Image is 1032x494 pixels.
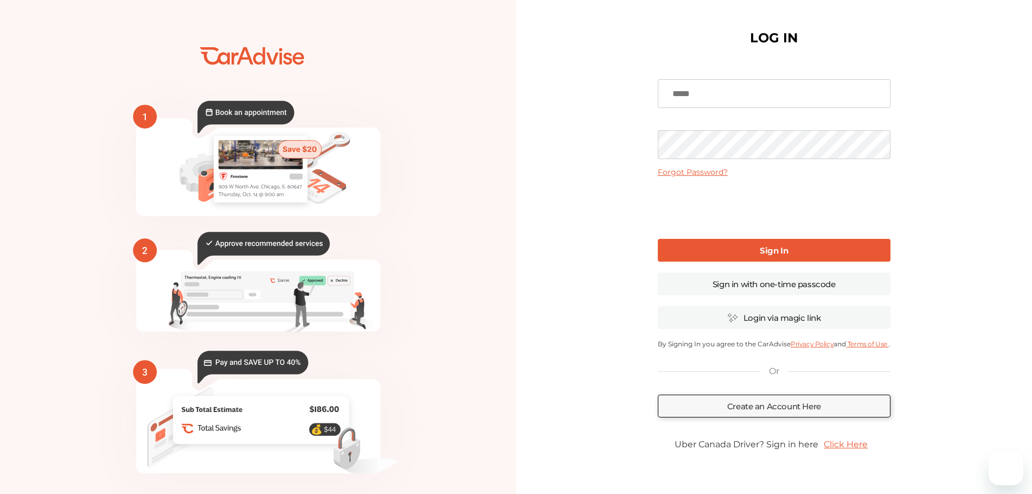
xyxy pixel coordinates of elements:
a: Sign In [658,239,890,262]
span: Uber Canada Driver? Sign in here [675,439,818,449]
a: Privacy Policy [791,340,834,348]
a: Login via magic link [658,306,890,329]
img: magic_icon.32c66aac.svg [727,313,738,323]
p: Or [769,365,779,377]
text: 💰 [310,423,322,435]
h1: LOG IN [750,33,798,43]
a: Click Here [818,434,873,455]
a: Sign in with one-time passcode [658,273,890,295]
a: Terms of Use [846,340,888,348]
a: Create an Account Here [658,395,890,417]
iframe: reCAPTCHA [691,186,856,228]
b: Sign In [760,245,788,256]
p: By Signing In you agree to the CarAdvise and . [658,340,890,348]
a: Forgot Password? [658,167,728,177]
iframe: Button to launch messaging window [989,451,1023,485]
